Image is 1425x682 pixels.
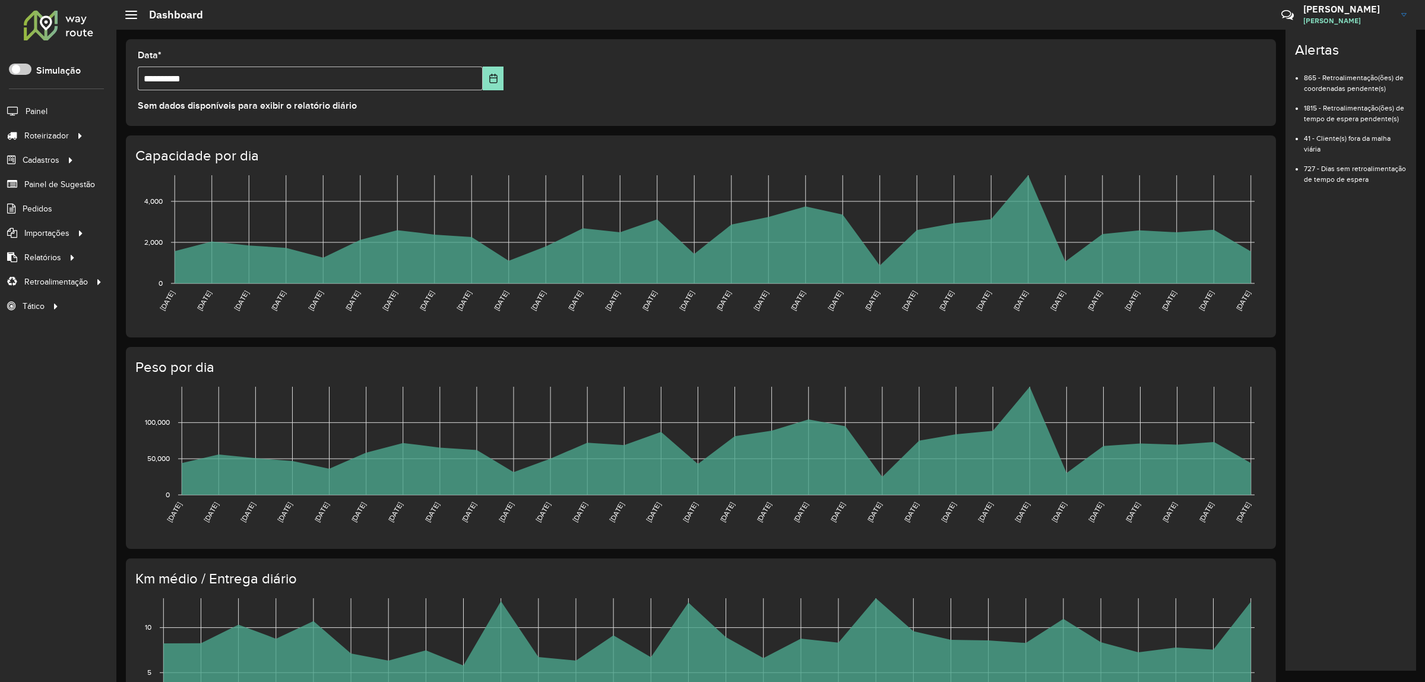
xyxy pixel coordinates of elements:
a: Contato Rápido [1275,2,1300,28]
text: 0 [166,491,170,498]
span: Retroalimentação [24,276,88,288]
li: 1815 - Retroalimentação(ões) de tempo de espera pendente(s) [1304,94,1407,124]
text: [DATE] [566,289,584,311]
text: [DATE] [387,500,404,523]
text: [DATE] [381,289,398,311]
span: Importações [24,227,69,239]
text: [DATE] [202,500,220,523]
text: [DATE] [1161,500,1178,523]
text: [DATE] [418,289,435,311]
text: [DATE] [789,289,806,311]
text: [DATE] [1014,500,1031,523]
text: [DATE] [307,289,324,311]
text: [DATE] [975,289,992,311]
text: 10 [145,623,151,631]
text: [DATE] [239,500,256,523]
text: [DATE] [492,289,509,311]
text: [DATE] [641,289,658,311]
span: Roteirizador [24,130,69,142]
button: Choose Date [483,67,503,90]
li: 727 - Dias sem retroalimentação de tempo de espera [1304,154,1407,185]
text: [DATE] [159,289,176,311]
text: [DATE] [682,500,699,523]
text: [DATE] [344,289,361,311]
text: [DATE] [718,500,736,523]
text: 5 [147,668,151,676]
text: [DATE] [977,500,994,523]
label: Sem dados disponíveis para exibir o relatório diário [138,99,357,113]
text: [DATE] [350,500,367,523]
text: [DATE] [530,289,547,311]
text: [DATE] [195,289,213,311]
text: [DATE] [902,500,920,523]
h4: Alertas [1295,42,1407,59]
text: [DATE] [938,289,955,311]
text: [DATE] [752,289,769,311]
h4: Km médio / Entrega diário [135,570,1264,588]
text: [DATE] [715,289,732,311]
text: [DATE] [755,500,772,523]
text: [DATE] [313,500,330,523]
label: Data [138,48,161,62]
text: [DATE] [166,500,183,523]
text: [DATE] [604,289,621,311]
h3: [PERSON_NAME] [1303,4,1392,15]
text: [DATE] [901,289,918,311]
span: [PERSON_NAME] [1303,15,1392,26]
text: [DATE] [940,500,957,523]
li: 41 - Cliente(s) fora da malha viária [1304,124,1407,154]
text: 0 [159,279,163,287]
text: [DATE] [1123,289,1141,311]
div: Críticas? Dúvidas? Elogios? Sugestões? Entre em contato conosco! [1139,4,1263,36]
text: [DATE] [645,500,662,523]
span: Pedidos [23,203,52,215]
text: 4,000 [144,197,163,205]
text: [DATE] [1160,289,1177,311]
text: [DATE] [233,289,250,311]
text: [DATE] [455,289,473,311]
text: [DATE] [792,500,809,523]
text: [DATE] [270,289,287,311]
h2: Dashboard [137,8,203,21]
text: [DATE] [829,500,846,523]
text: [DATE] [1087,500,1104,523]
text: [DATE] [1049,289,1066,311]
text: [DATE] [1234,289,1252,311]
li: 865 - Retroalimentação(ões) de coordenadas pendente(s) [1304,64,1407,94]
h4: Peso por dia [135,359,1264,376]
text: [DATE] [1086,289,1103,311]
span: Tático [23,300,45,312]
text: [DATE] [460,500,477,523]
text: [DATE] [863,289,881,311]
text: [DATE] [678,289,695,311]
text: [DATE] [1012,289,1029,311]
text: [DATE] [1124,500,1141,523]
text: 100,000 [145,418,170,426]
text: [DATE] [608,500,625,523]
text: [DATE] [826,289,844,311]
span: Cadastros [23,154,59,166]
text: 50,000 [147,454,170,462]
text: [DATE] [423,500,441,523]
text: [DATE] [1234,500,1252,523]
text: [DATE] [1198,289,1215,311]
span: Relatórios [24,251,61,264]
text: [DATE] [276,500,293,523]
text: [DATE] [534,500,552,523]
span: Painel de Sugestão [24,178,95,191]
h4: Capacidade por dia [135,147,1264,165]
text: [DATE] [497,500,514,523]
text: [DATE] [866,500,883,523]
text: [DATE] [571,500,588,523]
text: [DATE] [1050,500,1068,523]
text: 2,000 [144,238,163,246]
span: Painel [26,105,47,118]
label: Simulação [36,64,81,78]
text: [DATE] [1198,500,1215,523]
